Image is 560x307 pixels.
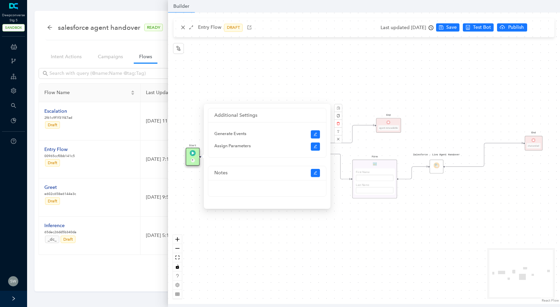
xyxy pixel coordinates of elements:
div: StartTriggerP [186,148,200,166]
div: P [191,158,195,162]
span: salesforce agent handover [58,22,140,33]
a: Campaigns [92,50,128,63]
a: Flows [134,50,157,63]
g: Edge from reactflownode_8724a5eb-0c63-47c6-b6c9-29138d11235d to reactflownode_f17fff7e-db31-4f85-... [445,139,523,171]
div: EndEndagent not available [376,118,401,133]
span: pie-chart [11,118,16,123]
td: [DATE] 5:16 AM [141,217,277,255]
button: edit [311,169,320,177]
g: Edge from reactflownode_47d8daaa-30ae-4235-82cf-7bcb3d726d1d to reactflownode_179c0b3b-e283-4303-... [330,150,351,183]
div: back [47,25,52,30]
div: Additional Settings [214,112,320,119]
div: Escalation [44,108,72,115]
span: edit [314,171,318,175]
td: [DATE] 9:57 AM [141,178,277,217]
span: arrow-left [47,25,52,30]
th: Flow Name [39,84,141,102]
pre: Salesforce - Live Agent Handover [412,154,461,156]
p: 00965ccf0bb141c5 [44,153,75,159]
span: search [11,103,16,108]
span: edit [314,145,318,149]
span: edit [314,132,318,136]
button: edit [311,130,320,138]
span: Generate Events [214,131,246,136]
g: Edge from 82090909-9e47-d6b1-6bc2-5087aafa16e5 to reactflownode_e4d57827-93d5-4b6f-8a0b-fe5ce3b74390 [201,149,220,160]
span: Draft [48,160,57,165]
span: setting [11,88,16,93]
pre: End [386,113,391,117]
pre: Form [372,155,378,159]
td: [DATE] 11:13 AM [141,102,277,140]
span: SANDBOX [2,24,25,31]
div: FormForm First Name Last Name [352,160,397,199]
div: Inference [44,222,76,229]
a: Intent Actions [45,50,87,63]
span: Last Updated [146,89,265,96]
input: Search with query (@name:Name @tag:Tag) [49,70,198,77]
th: Last Updated [141,84,277,102]
span: Assign Parameters [214,143,251,148]
div: Salesforce - Live Agent HandoverFlowModule [430,160,444,174]
span: search [43,71,48,76]
span: Flow Name [44,89,129,96]
td: [DATE] 7:10 PM [141,140,277,179]
span: READY [144,24,163,31]
button: edit [311,142,320,151]
span: question-circle [11,138,16,144]
span: Draft [63,237,73,242]
img: Trigger [190,150,196,156]
span: Draft [48,199,57,203]
pre: End [532,131,536,135]
img: c3ccc3f0c05bac1ff29357cbd66b20c9 [8,276,18,286]
a: Parameters [163,50,198,63]
div: Greet [44,184,76,191]
p: e602c658e6144e3c [44,191,76,197]
span: Draft [48,123,57,127]
span: _dc_ [48,237,57,242]
span: branches [11,58,16,64]
div: Notes [214,169,311,177]
div: EndEndchat ended [525,136,542,151]
p: 2f61c9f1f31f47ad [44,115,72,120]
p: 65dec26dd5b340da [44,229,76,235]
pre: Start [189,144,196,148]
g: Edge from reactflownode_179c0b3b-e283-4303-9769-aa522e7c4fa9 to reactflownode_8724a5eb-0c63-47c6-... [395,162,428,183]
g: Edge from reactflownode_47d8daaa-30ae-4235-82cf-7bcb3d726d1d to reactflownode_2a7d5952-c904-4391-... [330,121,374,147]
div: Entry Flow [44,146,75,153]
